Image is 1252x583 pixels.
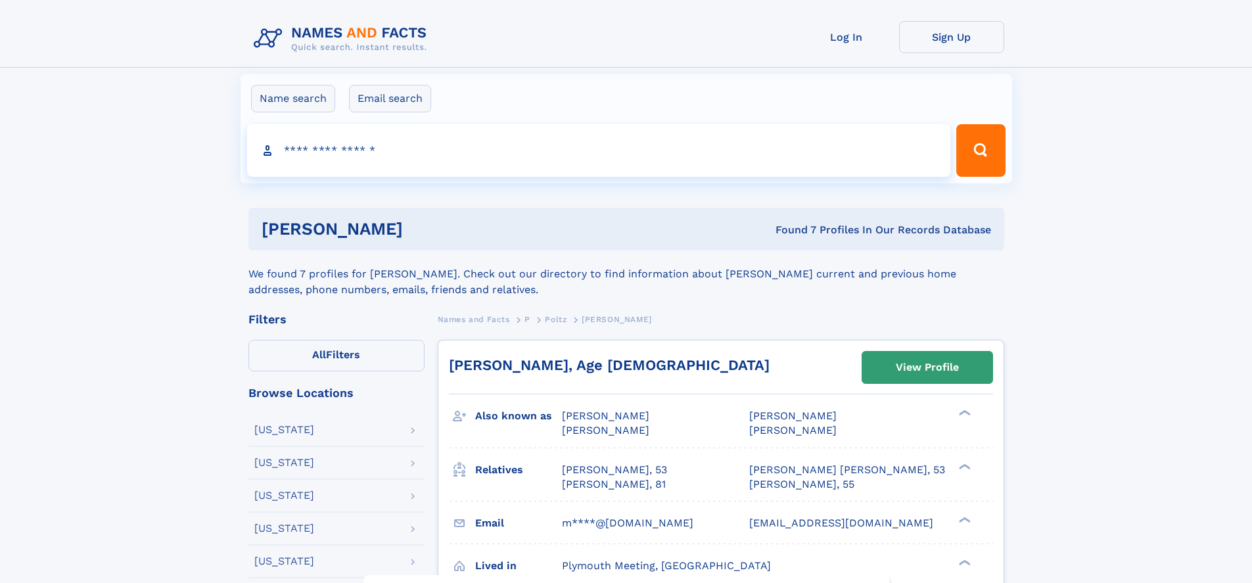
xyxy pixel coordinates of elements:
a: [PERSON_NAME], Age [DEMOGRAPHIC_DATA] [449,357,770,373]
a: Log In [794,21,899,53]
div: ❯ [956,409,971,417]
h3: Relatives [475,459,562,481]
img: Logo Names and Facts [248,21,438,57]
div: ❯ [956,515,971,524]
div: [US_STATE] [254,457,314,468]
a: [PERSON_NAME], 81 [562,477,666,492]
h3: Email [475,512,562,534]
h3: Also known as [475,405,562,427]
div: View Profile [896,352,959,383]
a: Names and Facts [438,311,510,327]
a: [PERSON_NAME] [PERSON_NAME], 53 [749,463,945,477]
div: Filters [248,314,425,325]
label: Filters [248,340,425,371]
a: View Profile [862,352,992,383]
div: [US_STATE] [254,556,314,567]
label: Email search [349,85,431,112]
span: Plymouth Meeting, [GEOGRAPHIC_DATA] [562,559,771,572]
span: Poltz [545,315,567,324]
a: [PERSON_NAME], 53 [562,463,667,477]
span: [PERSON_NAME] [562,424,649,436]
a: Sign Up [899,21,1004,53]
span: [PERSON_NAME] [749,424,837,436]
input: search input [247,124,951,177]
button: Search Button [956,124,1005,177]
a: [PERSON_NAME], 55 [749,477,854,492]
div: ❯ [956,462,971,471]
span: [EMAIL_ADDRESS][DOMAIN_NAME] [749,517,933,529]
a: P [524,311,530,327]
div: Found 7 Profiles In Our Records Database [589,223,991,237]
a: Poltz [545,311,567,327]
label: Name search [251,85,335,112]
div: [US_STATE] [254,490,314,501]
span: All [312,348,326,361]
span: [PERSON_NAME] [749,409,837,422]
span: [PERSON_NAME] [582,315,652,324]
div: [US_STATE] [254,425,314,435]
div: We found 7 profiles for [PERSON_NAME]. Check out our directory to find information about [PERSON_... [248,250,1004,298]
h3: Lived in [475,555,562,577]
div: ❯ [956,558,971,567]
span: [PERSON_NAME] [562,409,649,422]
div: [US_STATE] [254,523,314,534]
span: P [524,315,530,324]
div: Browse Locations [248,387,425,399]
h1: [PERSON_NAME] [262,221,590,237]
